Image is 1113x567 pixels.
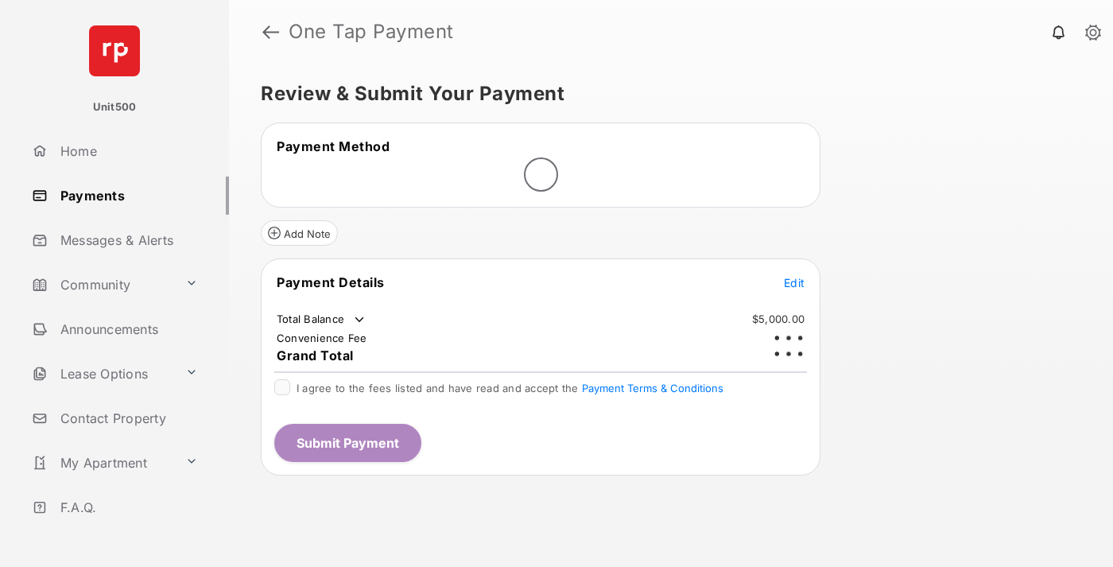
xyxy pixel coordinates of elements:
[25,399,229,437] a: Contact Property
[277,348,354,363] span: Grand Total
[25,177,229,215] a: Payments
[276,312,367,328] td: Total Balance
[274,424,421,462] button: Submit Payment
[297,382,723,394] span: I agree to the fees listed and have read and accept the
[25,266,179,304] a: Community
[277,274,385,290] span: Payment Details
[784,276,805,289] span: Edit
[25,355,179,393] a: Lease Options
[25,444,179,482] a: My Apartment
[277,138,390,154] span: Payment Method
[751,312,805,326] td: $5,000.00
[582,382,723,394] button: I agree to the fees listed and have read and accept the
[89,25,140,76] img: svg+xml;base64,PHN2ZyB4bWxucz0iaHR0cDovL3d3dy53My5vcmcvMjAwMC9zdmciIHdpZHRoPSI2NCIgaGVpZ2h0PSI2NC...
[25,132,229,170] a: Home
[261,220,338,246] button: Add Note
[25,310,229,348] a: Announcements
[25,221,229,259] a: Messages & Alerts
[289,22,454,41] strong: One Tap Payment
[276,331,368,345] td: Convenience Fee
[25,488,229,526] a: F.A.Q.
[784,274,805,290] button: Edit
[261,84,1068,103] h5: Review & Submit Your Payment
[93,99,137,115] p: Unit500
